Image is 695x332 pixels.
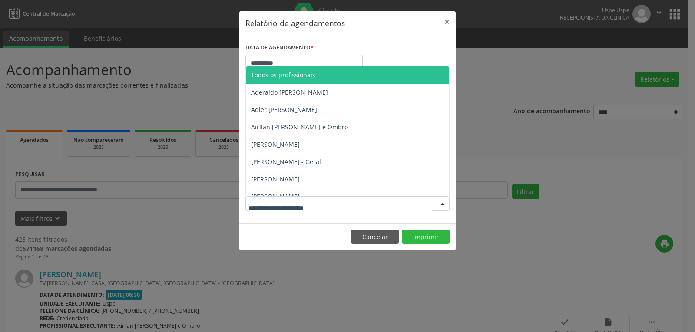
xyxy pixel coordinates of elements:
span: [PERSON_NAME] [251,140,300,148]
h5: Relatório de agendamentos [245,17,345,29]
span: Airllan [PERSON_NAME] e Ombro [251,123,348,131]
span: Aderaldo [PERSON_NAME] [251,88,328,96]
span: Todos os profissionais [251,71,315,79]
button: Close [438,11,456,33]
button: Cancelar [351,230,399,244]
label: DATA DE AGENDAMENTO [245,41,314,55]
span: [PERSON_NAME] [251,192,300,201]
span: [PERSON_NAME] [251,175,300,183]
span: Adler [PERSON_NAME] [251,105,317,114]
button: Imprimir [402,230,450,244]
span: [PERSON_NAME] - Geral [251,158,321,166]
